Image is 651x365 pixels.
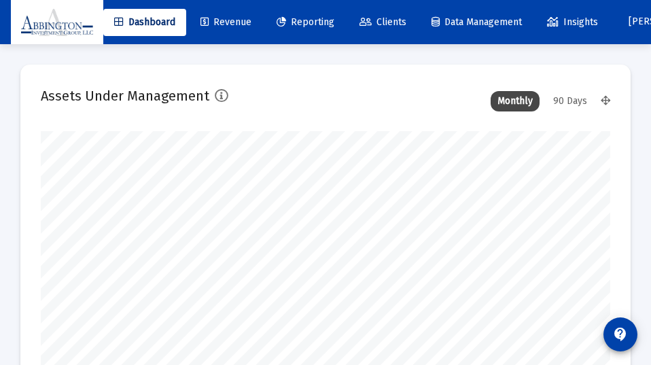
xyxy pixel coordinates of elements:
[546,91,594,111] div: 90 Days
[103,9,186,36] a: Dashboard
[612,326,629,343] mat-icon: contact_support
[359,16,406,28] span: Clients
[200,16,251,28] span: Revenue
[536,9,609,36] a: Insights
[190,9,262,36] a: Revenue
[432,16,522,28] span: Data Management
[277,16,334,28] span: Reporting
[421,9,533,36] a: Data Management
[547,16,598,28] span: Insights
[41,85,209,107] h2: Assets Under Management
[349,9,417,36] a: Clients
[21,9,93,36] img: Dashboard
[491,91,540,111] div: Monthly
[266,9,345,36] a: Reporting
[114,16,175,28] span: Dashboard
